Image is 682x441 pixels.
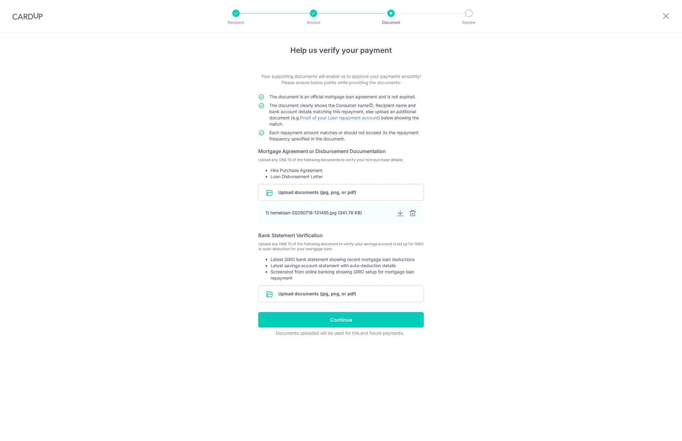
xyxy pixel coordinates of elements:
div: Upload documents (jpg, png, or pdf) [258,184,424,201]
li: Screenshot from online banking showing GIRO setup for mortgage loan repayment [271,269,424,281]
p: Upload any ONE (1) of the following documents to verify your hire purchase details: [258,157,424,162]
li: Latest savings account statement with auto-deduction details [271,263,424,269]
div: Documents uploaded will be used for this and future payments. [258,330,421,336]
p: Upload any ONE (1) of the following document to verify your savings account is set up for GIRO or... [258,242,424,251]
img: CardUp [12,12,43,20]
li: Latest GIRO bank statement showing recent mortgage loan deductions [271,256,424,263]
div: Upload documents (jpg, png, or pdf) [258,285,424,302]
p: Review [446,19,492,26]
span: The document is an official mortgage loan agreement and is not expired. [269,94,416,99]
h6: Mortgage Agreement or Disbursement Documentation [258,148,424,155]
p: Amount [291,19,336,26]
span: The document clearly shows the Consumer name , Recipient name and bank account details matching t... [269,103,419,126]
li: Hire Purchase Agreement [271,167,424,173]
iframe: Opens a widget where you can find more information [642,422,676,438]
p: Recipient [213,19,259,26]
a: Proof of your Loan repayment account [300,115,378,120]
p: Your supporting documents will enable us to approve your payments smoothly! Please ensure below p... [258,73,424,86]
li: Loan Disbursement Letter [271,173,424,180]
input: Continue [258,312,424,328]
h4: Help us verify your payment [258,45,424,56]
div: 1) homeloan-20250718-131455.jpg (341.78 KB) [266,210,392,216]
h6: Bank Statement Verification [258,232,424,239]
span: Each repayment amount matches or should not exceed 3x the repayment frequency specified in the do... [269,130,419,141]
p: Document [368,19,414,26]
